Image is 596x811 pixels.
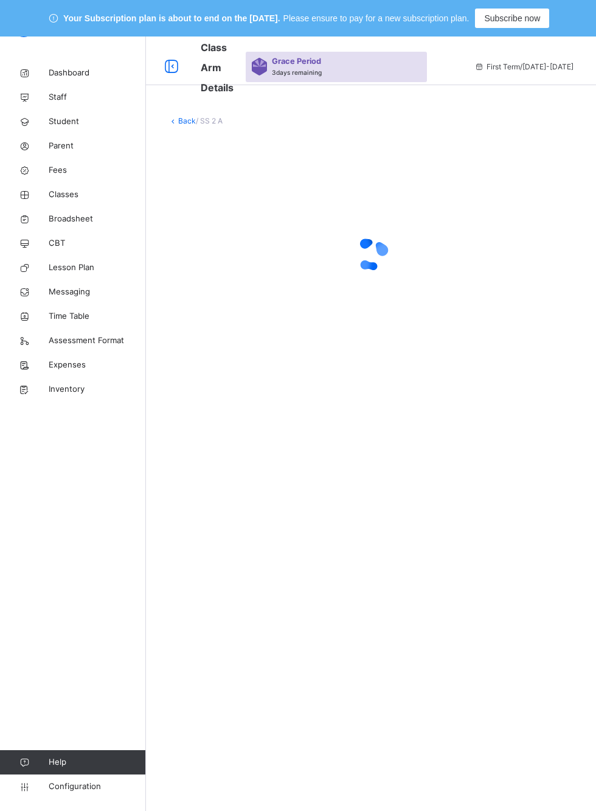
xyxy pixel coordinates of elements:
[474,61,573,72] span: session/term information
[49,262,146,274] span: Lesson Plan
[49,140,146,152] span: Parent
[49,756,145,768] span: Help
[201,41,234,94] span: Class Arm Details
[49,116,146,128] span: Student
[49,164,146,176] span: Fees
[49,67,146,79] span: Dashboard
[63,12,280,25] span: Your Subscription plan is about to end on the [DATE].
[49,335,146,347] span: Assessment Format
[49,237,146,249] span: CBT
[49,383,146,395] span: Inventory
[49,189,146,201] span: Classes
[272,69,322,76] span: 3 days remaining
[49,213,146,225] span: Broadsheet
[49,286,146,298] span: Messaging
[484,12,540,25] span: Subscribe now
[49,310,146,322] span: Time Table
[49,781,145,793] span: Configuration
[252,58,267,75] img: sticker-purple.71386a28dfed39d6af7621340158ba97.svg
[283,12,470,25] span: Please ensure to pay for a new subscription plan.
[272,55,321,67] span: Grace Period
[49,359,146,371] span: Expenses
[49,91,146,103] span: Staff
[196,116,223,125] span: / SS 2 A
[178,116,196,125] a: Back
